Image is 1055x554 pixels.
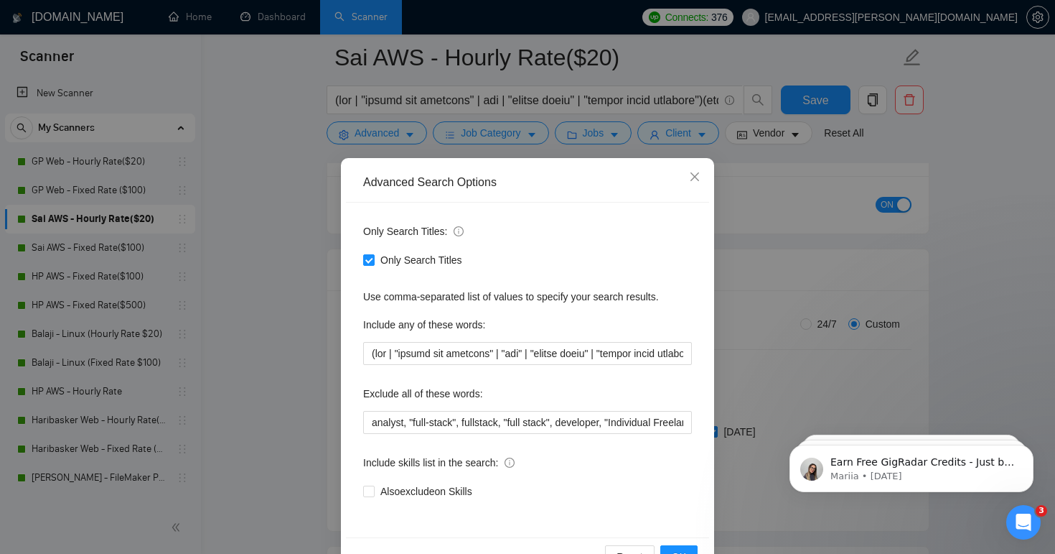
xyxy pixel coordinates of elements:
span: Include skills list in the search: [363,455,515,471]
iframe: Intercom notifications message [768,415,1055,515]
div: Use comma-separated list of values to specify your search results. [363,289,692,305]
button: Close [675,158,714,197]
span: info-circle [505,458,515,468]
iframe: Intercom live chat [1006,505,1041,540]
span: close [689,171,700,183]
span: info-circle [454,226,464,236]
label: Include any of these words: [363,313,485,336]
label: Exclude all of these words: [363,382,483,405]
span: Only Search Titles: [363,223,464,239]
span: Also exclude on Skills [375,484,478,499]
div: Advanced Search Options [363,175,692,190]
span: 3 [1036,505,1047,517]
span: Only Search Titles [375,252,468,268]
